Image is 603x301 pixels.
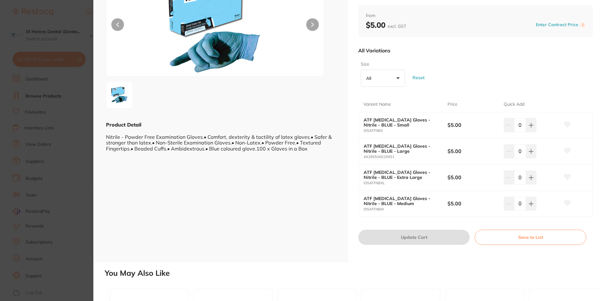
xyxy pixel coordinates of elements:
[108,84,131,106] img: MA
[364,181,448,185] small: IDSATFNBXL
[366,13,585,19] span: from
[106,128,336,151] div: Nitrile - Powder Free Examination Gloves.• Comfort, dexterity & tactility of latex gloves.• Safer...
[364,155,448,159] small: 49285506629951
[411,66,426,89] button: Reset
[364,144,439,154] b: ATF [MEDICAL_DATA] Gloves - Nitrile - BLUE - Large
[364,170,439,180] b: ATF [MEDICAL_DATA] Gloves - Nitrile - BLUE - Extra Large
[448,148,498,155] b: $5.00
[366,20,406,30] b: $5.00
[448,101,458,108] p: Price
[448,200,498,207] b: $5.00
[363,101,391,108] p: Variant Name
[364,207,448,211] small: IDSATFNBM
[361,70,405,87] button: All
[448,174,498,181] b: $5.00
[580,22,585,27] label: i
[106,121,141,128] b: Product Detail
[364,117,439,127] b: ATF [MEDICAL_DATA] Gloves - Nitrile - BLUE - Small
[358,230,470,245] button: Update Cart
[534,22,580,28] button: Enter Contract Price
[361,61,403,68] label: Size
[364,129,448,133] small: IDSATFNBS
[388,23,406,29] span: excl. GST
[358,47,390,54] p: All Variations
[105,269,600,278] h2: You May Also Like
[475,230,586,245] button: Save to List
[448,121,498,128] b: $5.00
[366,75,374,81] p: All
[364,196,439,206] b: ATF [MEDICAL_DATA] Gloves - Nitrile - BLUE - Medium
[504,101,524,108] p: Quick Add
